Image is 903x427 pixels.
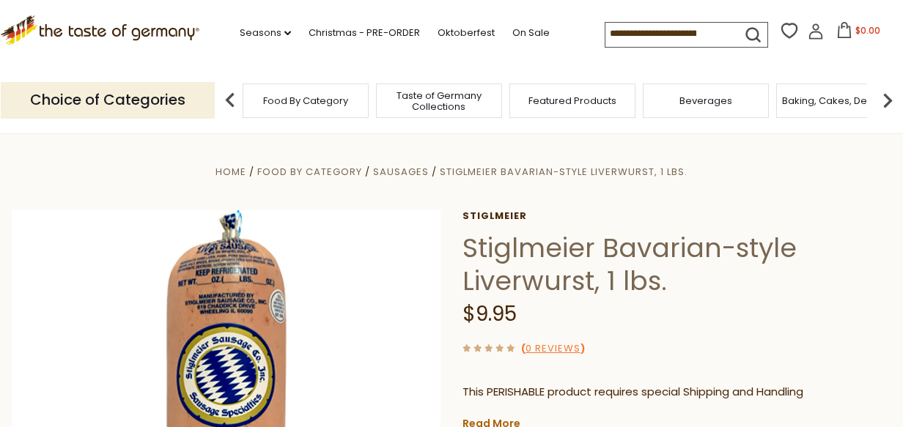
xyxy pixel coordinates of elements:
a: On Sale [512,25,550,41]
a: Beverages [679,95,732,106]
img: previous arrow [215,86,245,115]
a: Stiglmeier [462,210,891,222]
a: Featured Products [528,95,616,106]
a: Home [215,165,246,179]
a: Taste of Germany Collections [380,90,498,112]
p: This PERISHABLE product requires special Shipping and Handling [462,383,891,401]
a: Oktoberfest [438,25,495,41]
span: $0.00 [855,24,880,37]
span: $9.95 [462,300,517,328]
a: Food By Category [257,165,362,179]
h1: Stiglmeier Bavarian-style Liverwurst, 1 lbs. [462,231,891,297]
a: Stiglmeier Bavarian-style Liverwurst, 1 lbs. [440,165,688,179]
a: Seasons [240,25,291,41]
a: Christmas - PRE-ORDER [309,25,420,41]
a: 0 Reviews [526,341,580,357]
a: Sausages [373,165,429,179]
a: Baking, Cakes, Desserts [782,95,896,106]
span: ( ) [521,341,585,355]
img: next arrow [873,86,902,115]
button: $0.00 [827,22,889,44]
a: Food By Category [263,95,348,106]
p: Choice of Categories [1,82,215,118]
